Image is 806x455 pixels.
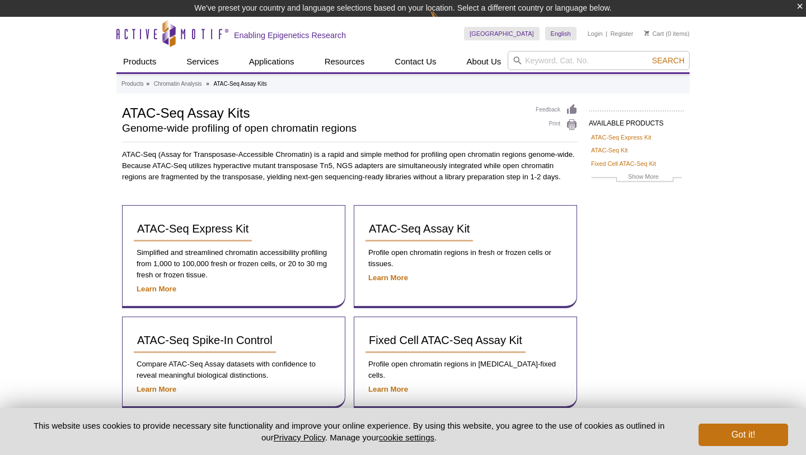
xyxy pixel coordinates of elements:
a: Learn More [137,385,176,393]
a: ATAC-Seq Express Kit [134,217,252,242]
span: Fixed Cell ATAC-Seq Assay Kit [369,334,522,346]
li: » [146,81,149,87]
a: Print [536,119,578,131]
img: Your Cart [644,30,649,36]
a: [GEOGRAPHIC_DATA] [464,27,540,40]
p: This website uses cookies to provide necessary site functionality and improve your online experie... [18,420,680,443]
a: ATAC-Seq Assay Kit [365,217,473,242]
a: Products [116,51,163,72]
a: Learn More [368,273,408,282]
span: Search [652,56,685,65]
a: Services [180,51,226,72]
p: Profile open chromatin regions in [MEDICAL_DATA]-fixed cells. [365,359,565,381]
a: Applications [242,51,301,72]
p: Profile open chromatin regions in fresh or frozen cells or tissues. [365,247,565,270]
a: Contact Us [388,51,443,72]
p: Compare ATAC-Seq Assay datasets with confidence to reveal meaningful biological distinctions. [134,359,334,381]
button: Search [649,55,688,66]
button: Got it! [699,424,788,446]
a: Show More [591,171,682,184]
span: ATAC-Seq Assay Kit [369,222,470,235]
span: ATAC-Seq Spike-In Control [137,334,273,346]
h2: Genome-wide profiling of open chromatin regions [122,123,524,133]
a: English [545,27,577,40]
a: Chromatin Analysis [154,79,202,89]
a: Login [588,30,603,38]
li: | [606,27,607,40]
span: ATAC-Seq Express Kit [137,222,249,235]
input: Keyword, Cat. No. [508,51,690,70]
li: » [206,81,209,87]
img: Change Here [430,8,460,35]
a: Resources [318,51,372,72]
button: cookie settings [379,433,434,442]
h2: AVAILABLE PRODUCTS [589,110,684,131]
a: Learn More [137,285,176,293]
a: Fixed Cell ATAC-Seq Kit [591,159,656,169]
a: Register [610,30,633,38]
a: Cart [644,30,664,38]
a: Fixed Cell ATAC-Seq Assay Kit [365,328,526,353]
h1: ATAC-Seq Assay Kits [122,104,524,120]
a: Products [121,79,143,89]
li: ATAC-Seq Assay Kits [214,81,267,87]
a: About Us [460,51,508,72]
p: Simplified and streamlined chromatin accessibility profiling from 1,000 to 100,000 fresh or froze... [134,247,334,281]
a: ATAC-Seq Kit [591,145,628,155]
p: ATAC-Seq (Assay for Transposase-Accessible Chromatin) is a rapid and simple method for profiling ... [122,149,578,183]
h2: Enabling Epigenetics Research [234,30,346,40]
a: Feedback [536,104,578,116]
a: ATAC-Seq Spike-In Control [134,328,276,353]
a: Privacy Policy [274,433,325,442]
a: Learn More [368,385,408,393]
li: (0 items) [644,27,690,40]
a: ATAC-Seq Express Kit [591,132,652,142]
